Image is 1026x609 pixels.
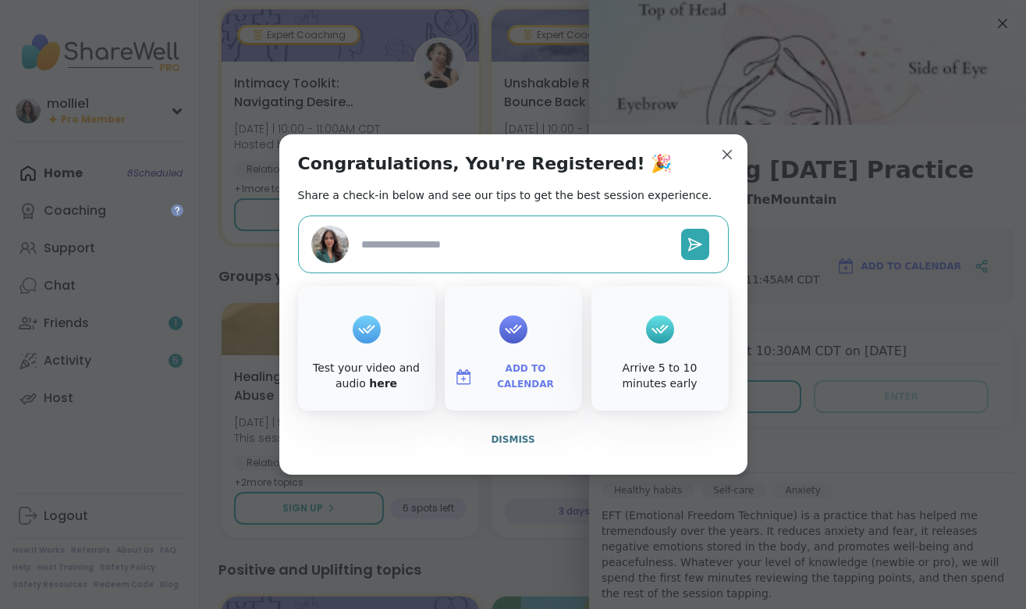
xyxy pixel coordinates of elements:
[171,204,183,216] iframe: Spotlight
[595,361,726,391] div: Arrive 5 to 10 minutes early
[298,153,673,175] h1: Congratulations, You're Registered! 🎉
[311,226,349,263] img: mollie1
[479,361,573,392] span: Add to Calendar
[454,368,473,386] img: ShareWell Logomark
[369,377,397,390] a: here
[298,423,729,456] button: Dismiss
[448,361,579,394] button: Add to Calendar
[491,434,534,445] span: Dismiss
[301,361,432,391] div: Test your video and audio
[298,187,712,203] h2: Share a check-in below and see our tips to get the best session experience.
